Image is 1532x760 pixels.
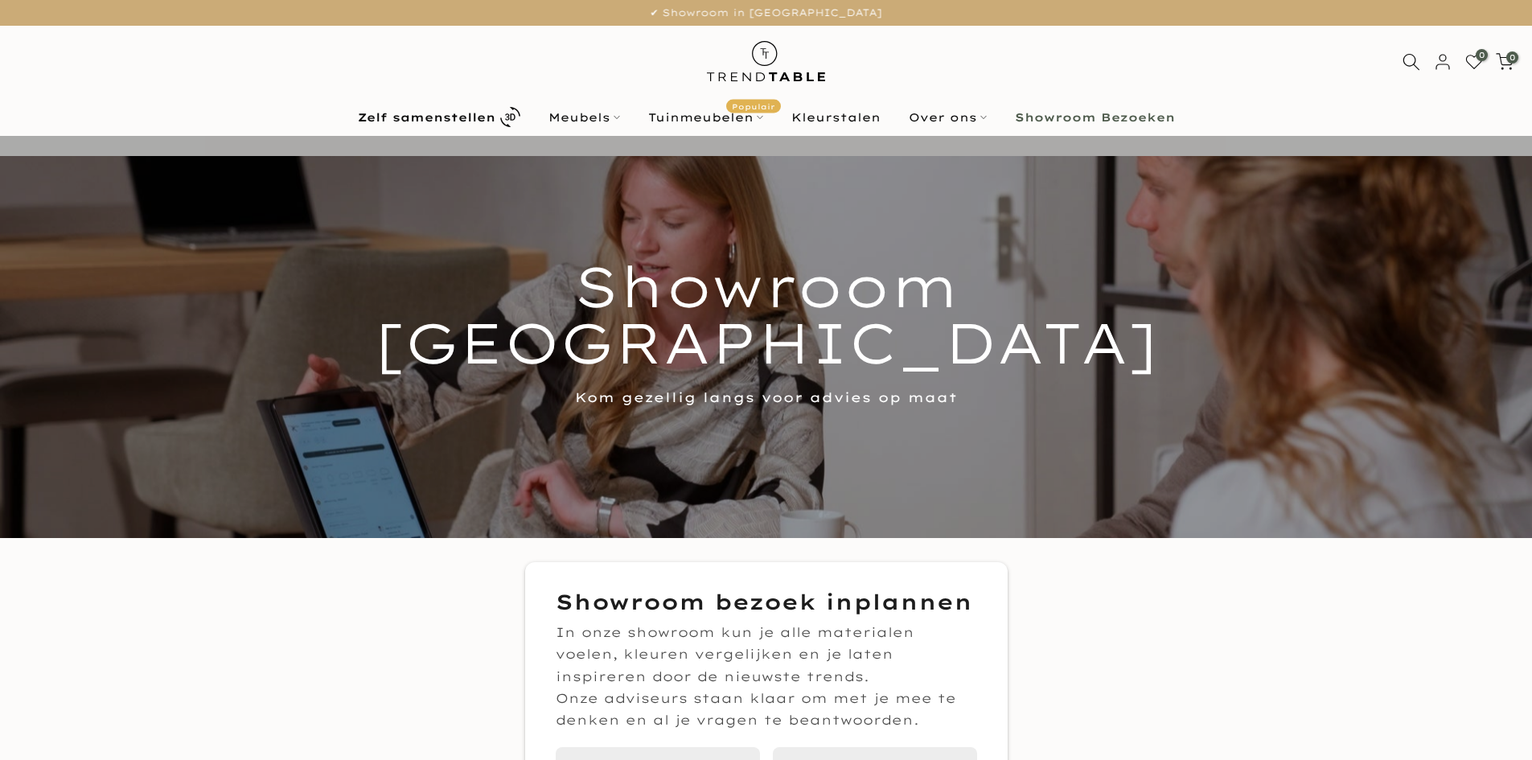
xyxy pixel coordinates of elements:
[20,4,1512,22] p: ✔ Showroom in [GEOGRAPHIC_DATA]
[1476,49,1488,61] span: 0
[1496,53,1514,71] a: 0
[1465,53,1483,71] a: 0
[556,586,977,618] h3: Showroom bezoek inplannen
[556,688,977,731] p: Onze adviseurs staan klaar om met je mee te denken en al je vragen te beantwoorden.
[634,108,777,127] a: TuinmeubelenPopulair
[696,26,836,97] img: trend-table
[1506,51,1518,64] span: 0
[534,108,634,127] a: Meubels
[1000,108,1189,127] a: Showroom Bezoeken
[726,99,781,113] span: Populair
[343,103,534,131] a: Zelf samenstellen
[1015,112,1175,123] b: Showroom Bezoeken
[556,622,977,688] p: In onze showroom kun je alle materialen voelen, kleuren vergelijken en je laten inspireren door d...
[894,108,1000,127] a: Over ons
[777,108,894,127] a: Kleurstalen
[2,678,82,758] iframe: toggle-frame
[358,112,495,123] b: Zelf samenstellen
